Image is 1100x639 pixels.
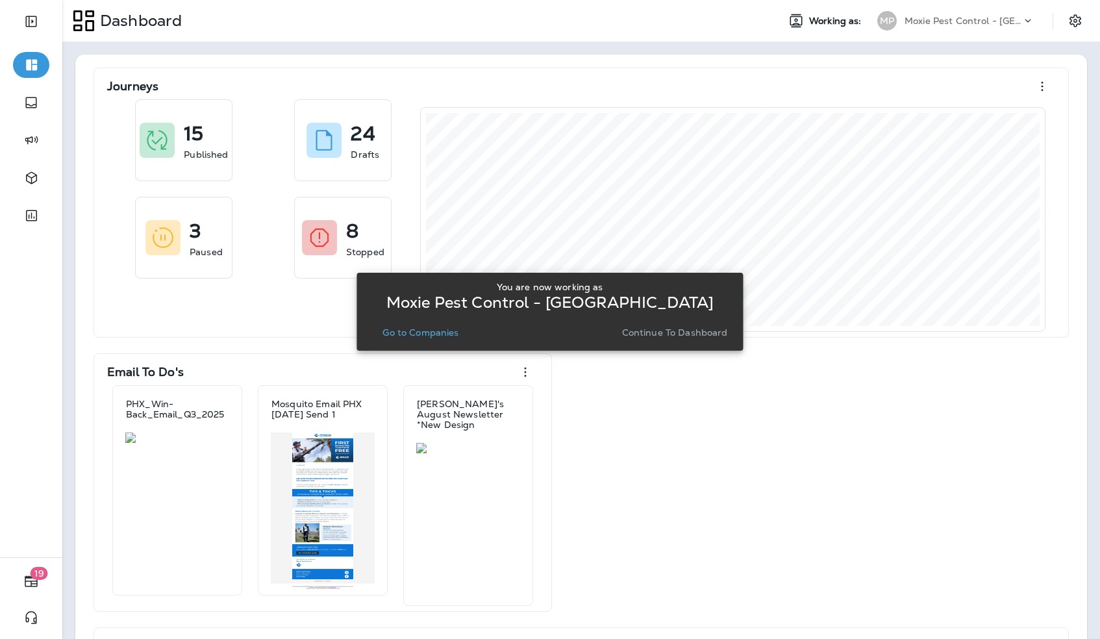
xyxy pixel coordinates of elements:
[346,225,358,238] p: 8
[184,148,228,161] p: Published
[126,399,229,420] p: PHX_Win-Back_Email_Q3_2025
[351,148,379,161] p: Drafts
[271,432,375,590] img: 0fc72d8b-8c86-4358-b989-5b38c5450db5.jpg
[31,567,48,580] span: 19
[617,323,733,342] button: Continue to Dashboard
[497,282,603,292] p: You are now working as
[271,399,374,420] p: Mosquito Email PHX [DATE] Send 1
[905,16,1021,26] p: Moxie Pest Control - [GEOGRAPHIC_DATA]
[877,11,897,31] div: MP
[809,16,864,27] span: Working as:
[107,366,184,379] p: Email To Do's
[386,297,714,308] p: Moxie Pest Control - [GEOGRAPHIC_DATA]
[95,11,182,31] p: Dashboard
[125,432,229,443] img: dcf78779-53a2-490e-b7e3-31a84b71f288.jpg
[13,8,49,34] button: Expand Sidebar
[377,323,464,342] button: Go to Companies
[13,568,49,594] button: 19
[190,245,223,258] p: Paused
[190,225,201,238] p: 3
[107,80,158,93] p: Journeys
[184,127,203,140] p: 15
[351,127,375,140] p: 24
[382,327,458,338] p: Go to Companies
[1064,9,1087,32] button: Settings
[346,245,384,258] p: Stopped
[622,327,728,338] p: Continue to Dashboard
